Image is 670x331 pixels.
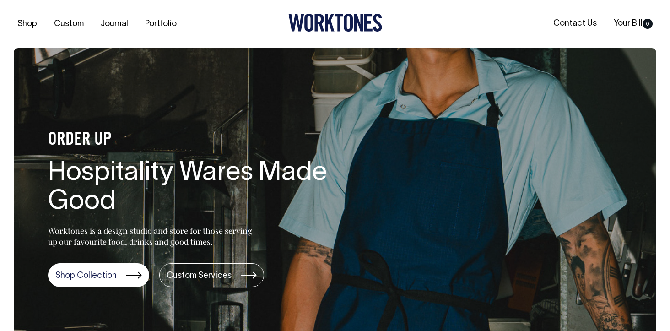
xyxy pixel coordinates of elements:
[141,16,180,32] a: Portfolio
[48,130,341,150] h4: ORDER UP
[48,225,256,247] p: Worktones is a design studio and store for those serving up our favourite food, drinks and good t...
[159,263,264,287] a: Custom Services
[610,16,656,31] a: Your Bill0
[50,16,87,32] a: Custom
[48,263,149,287] a: Shop Collection
[48,159,341,217] h1: Hospitality Wares Made Good
[643,19,653,29] span: 0
[550,16,600,31] a: Contact Us
[14,16,41,32] a: Shop
[97,16,132,32] a: Journal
